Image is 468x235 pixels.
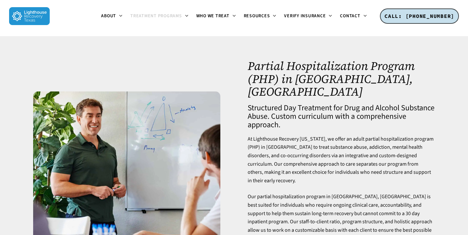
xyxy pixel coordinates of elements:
span: Who We Treat [196,13,229,19]
p: At Lighthouse Recovery [US_STATE], we offer an adult partial hospitalization program (PHP) in [GE... [248,135,435,193]
span: About [101,13,116,19]
a: Who We Treat [192,14,240,19]
a: About [97,14,126,19]
a: CALL: [PHONE_NUMBER] [380,8,459,24]
a: Contact [336,14,370,19]
span: Contact [340,13,360,19]
span: Treatment Programs [130,13,182,19]
span: Resources [244,13,270,19]
h1: Partial Hospitalization Program (PHP) in [GEOGRAPHIC_DATA], [GEOGRAPHIC_DATA] [248,60,435,98]
span: CALL: [PHONE_NUMBER] [384,13,454,19]
a: Resources [240,14,280,19]
a: Verify Insurance [280,14,336,19]
span: Verify Insurance [284,13,326,19]
h4: Structured Day Treatment for Drug and Alcohol Substance Abuse. Custom curriculum with a comprehen... [248,104,435,129]
img: Lighthouse Recovery Texas [9,7,50,25]
a: Treatment Programs [126,14,192,19]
